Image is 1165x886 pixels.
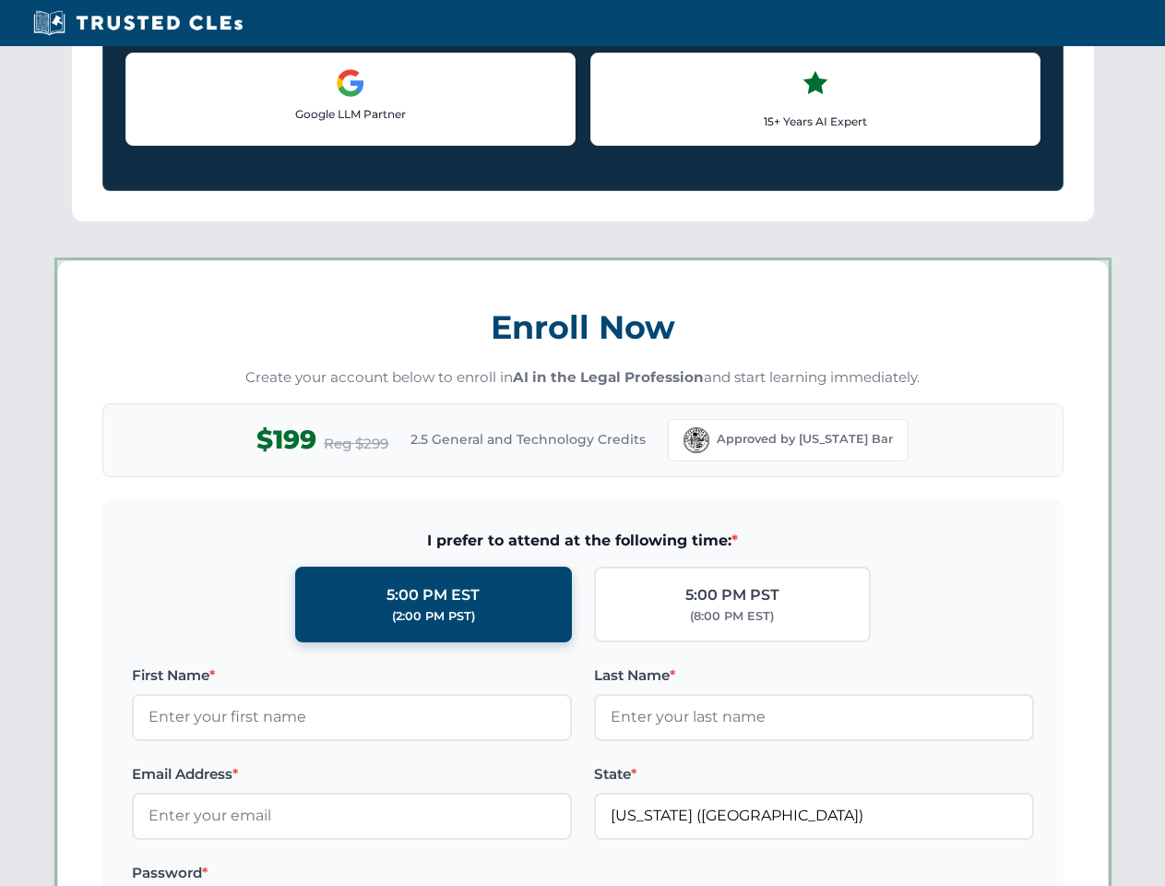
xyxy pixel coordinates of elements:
h3: Enroll Now [102,298,1064,356]
div: 5:00 PM EST [386,583,480,607]
input: Florida (FL) [594,793,1034,839]
div: (2:00 PM PST) [392,607,475,626]
label: Last Name [594,664,1034,687]
label: First Name [132,664,572,687]
img: Trusted CLEs [28,9,248,37]
img: Florida Bar [684,427,709,453]
p: Google LLM Partner [141,105,560,123]
div: 5:00 PM PST [685,583,779,607]
span: Reg $299 [324,433,388,455]
span: 2.5 General and Technology Credits [410,429,646,449]
p: 15+ Years AI Expert [606,113,1025,130]
strong: AI in the Legal Profession [513,368,704,386]
span: I prefer to attend at the following time: [132,529,1034,553]
input: Enter your last name [594,694,1034,740]
p: Create your account below to enroll in and start learning immediately. [102,367,1064,389]
div: (8:00 PM EST) [690,607,774,626]
label: Password [132,862,572,884]
input: Enter your email [132,793,572,839]
span: $199 [256,419,316,461]
img: Google [336,68,365,98]
input: Enter your first name [132,694,572,740]
label: State [594,763,1034,785]
span: Approved by [US_STATE] Bar [717,430,893,449]
label: Email Address [132,763,572,785]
